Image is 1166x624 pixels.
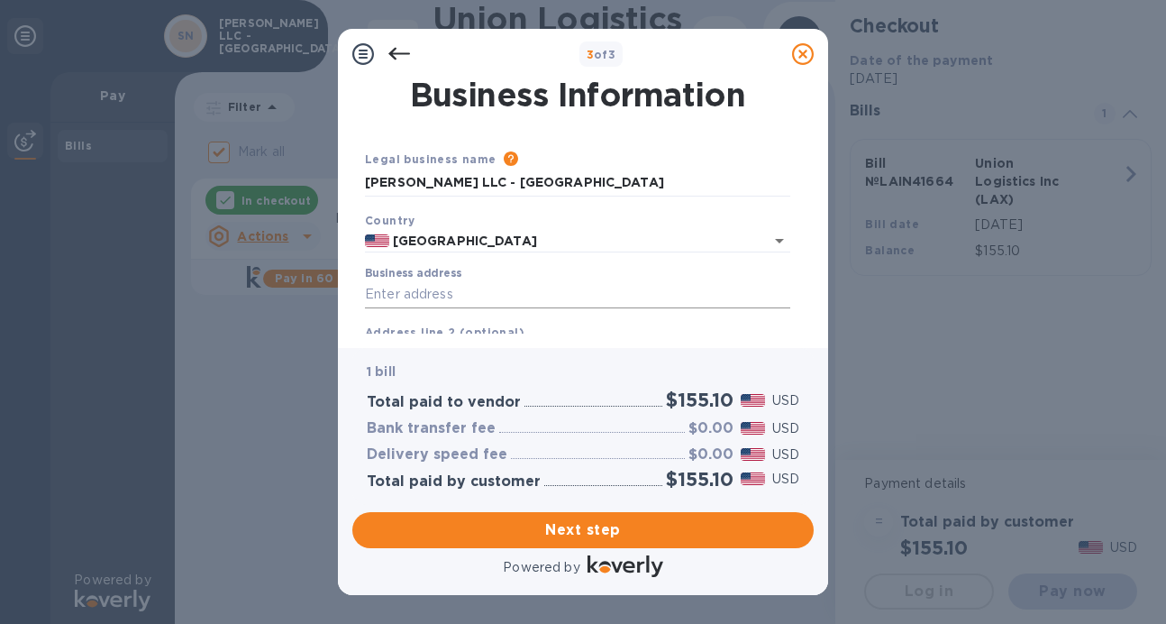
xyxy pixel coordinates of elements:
[587,48,616,61] b: of 3
[365,214,415,227] b: Country
[367,473,541,491] h3: Total paid by customer
[367,519,799,541] span: Next step
[688,446,733,463] h3: $0.00
[741,394,765,407] img: USD
[666,389,733,411] h2: $155.10
[367,446,507,463] h3: Delivery speed fee
[767,228,792,253] button: Open
[772,391,799,410] p: USD
[365,170,790,197] input: Enter legal business name
[365,269,461,280] label: Business address
[587,48,594,61] span: 3
[389,230,740,252] input: Select country
[772,445,799,464] p: USD
[365,152,496,166] b: Legal business name
[365,234,389,247] img: US
[365,326,524,339] b: Address line 2 (optional)
[367,364,396,379] b: 1 bill
[503,558,579,577] p: Powered by
[688,420,733,437] h3: $0.00
[741,422,765,435] img: USD
[361,76,794,114] h1: Business Information
[365,281,790,308] input: Enter address
[741,473,765,485] img: USD
[772,470,799,489] p: USD
[772,419,799,438] p: USD
[367,394,521,411] h3: Total paid to vendor
[666,468,733,491] h2: $155.10
[367,420,496,437] h3: Bank transfer fee
[741,448,765,461] img: USD
[352,512,814,548] button: Next step
[588,555,663,577] img: Logo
